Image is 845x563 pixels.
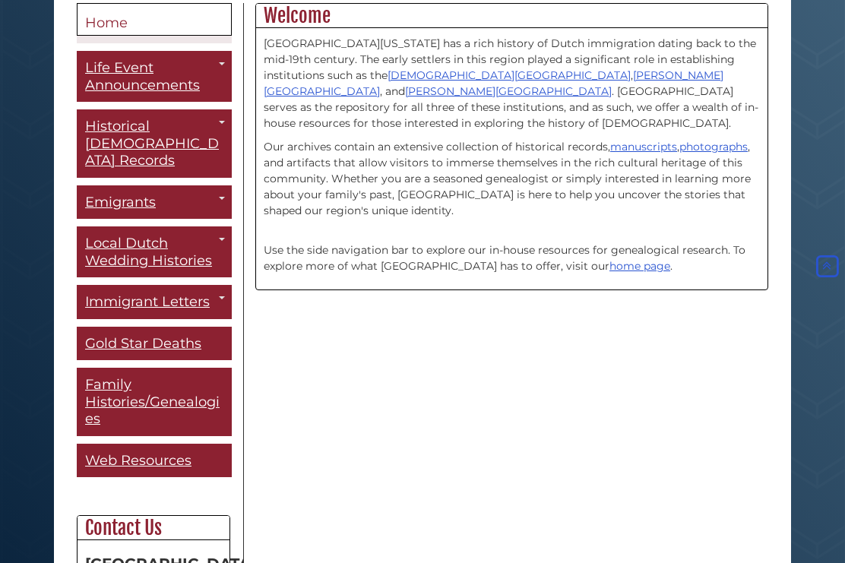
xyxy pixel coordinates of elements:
a: Emigrants [77,185,232,220]
span: Web Resources [85,452,191,469]
span: Emigrants [85,194,156,210]
span: Local Dutch Wedding Histories [85,235,212,269]
span: Historical [DEMOGRAPHIC_DATA] Records [85,118,219,169]
a: Historical [DEMOGRAPHIC_DATA] Records [77,109,232,178]
a: home page [609,259,670,273]
a: Web Resources [77,444,232,478]
span: Life Event Announcements [85,59,200,93]
h2: Contact Us [78,516,229,540]
a: manuscripts [610,140,677,153]
span: Immigrant Letters [85,293,210,310]
a: [PERSON_NAME][GEOGRAPHIC_DATA] [405,84,612,98]
a: Home [77,3,232,36]
a: Family Histories/Genealogies [77,368,232,436]
span: Home [85,14,128,31]
p: Our archives contain an extensive collection of historical records, , , and artifacts that allow ... [264,139,760,219]
a: photographs [679,140,748,153]
a: Local Dutch Wedding Histories [77,226,232,277]
a: [DEMOGRAPHIC_DATA][GEOGRAPHIC_DATA] [388,68,631,82]
a: Life Event Announcements [77,51,232,102]
span: Family Histories/Genealogies [85,376,220,427]
a: Immigrant Letters [77,285,232,319]
a: Back to Top [813,260,841,274]
h2: Welcome [256,4,767,28]
a: Gold Star Deaths [77,327,232,361]
p: [GEOGRAPHIC_DATA][US_STATE] has a rich history of Dutch immigration dating back to the mid-19th c... [264,36,760,131]
p: Use the side navigation bar to explore our in-house resources for genealogical research. To explo... [264,226,760,274]
a: [PERSON_NAME][GEOGRAPHIC_DATA] [264,68,723,98]
span: Gold Star Deaths [85,335,201,352]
